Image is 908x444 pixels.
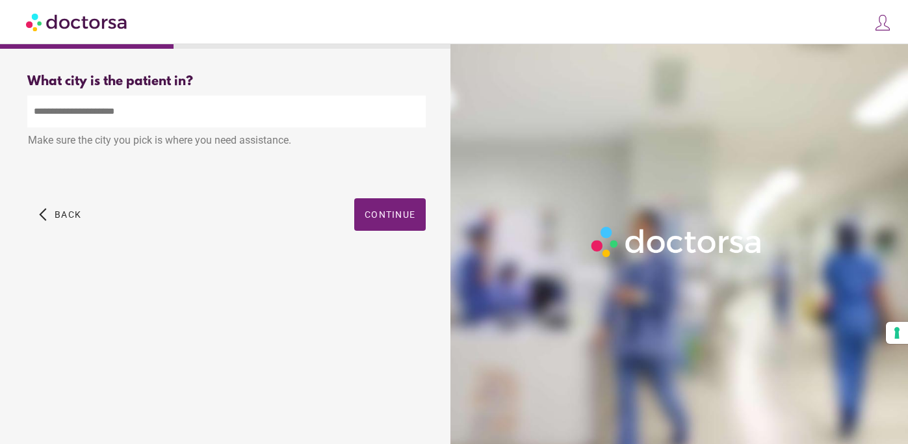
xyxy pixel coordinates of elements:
img: Doctorsa.com [26,7,129,36]
button: Your consent preferences for tracking technologies [886,322,908,344]
button: arrow_back_ios Back [34,198,86,231]
div: Make sure the city you pick is where you need assistance. [27,127,426,156]
img: icons8-customer-100.png [874,14,892,32]
div: What city is the patient in? [27,74,426,89]
button: Continue [354,198,426,231]
img: Logo-Doctorsa-trans-White-partial-flat.png [586,222,768,262]
span: Continue [365,209,415,220]
span: Back [55,209,81,220]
